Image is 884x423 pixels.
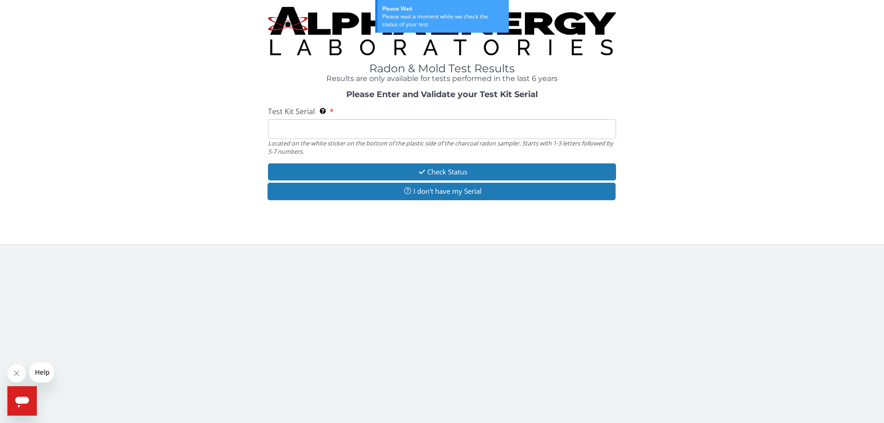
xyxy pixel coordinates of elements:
button: Check Status [268,163,616,180]
h1: Radon & Mold Test Results [268,63,616,75]
iframe: Button to launch messaging window [7,386,37,416]
strong: Please Enter and Validate your Test Kit Serial [346,89,538,99]
span: Test Kit Serial [268,106,315,116]
div: Please wait a moment while we check the status of your test [382,12,504,28]
h4: Results are only available for tests performed in the last 6 years [268,75,616,83]
div: Located on the white sticker on the bottom of the plastic side of the charcoal radon sampler. Sta... [268,139,616,156]
iframe: Close message [7,364,26,382]
iframe: Message from company [29,362,54,382]
button: I don't have my Serial [268,183,616,200]
div: Please Wait [382,5,504,12]
img: TightCrop.jpg [268,7,616,55]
